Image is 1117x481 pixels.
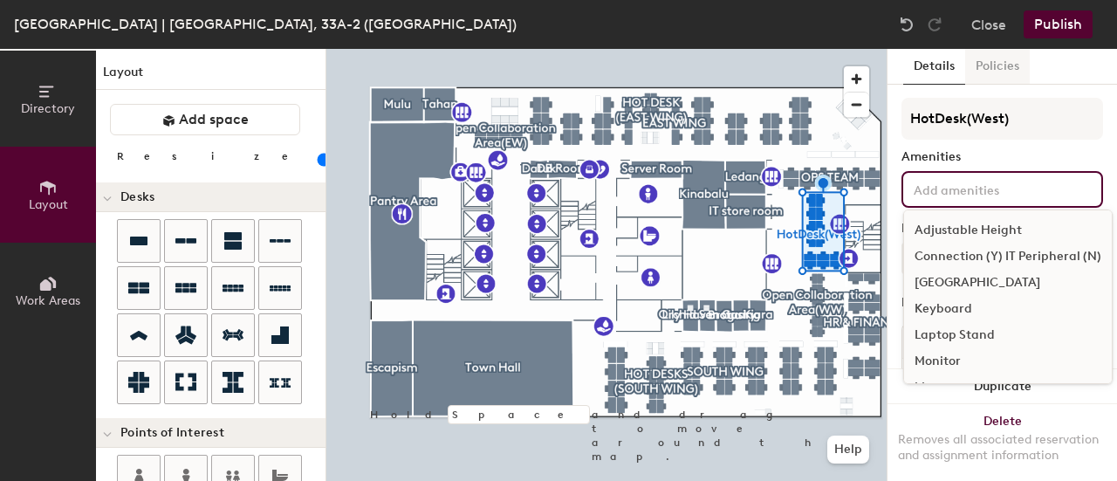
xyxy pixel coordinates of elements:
[898,16,915,33] img: Undo
[904,348,1112,374] div: Monitor
[904,322,1112,348] div: Laptop Stand
[904,374,1112,401] div: Mouse
[110,104,300,135] button: Add space
[898,432,1107,464] div: Removes all associated reservation and assignment information
[901,150,1103,164] div: Amenities
[14,13,517,35] div: [GEOGRAPHIC_DATA] | [GEOGRAPHIC_DATA], 33A-2 ([GEOGRAPHIC_DATA])
[904,270,1112,296] div: [GEOGRAPHIC_DATA]
[904,244,1112,270] div: Connection (Y) IT Peripheral (N)
[827,436,869,464] button: Help
[29,197,68,212] span: Layout
[904,296,1112,322] div: Keyboard
[901,222,1103,236] div: Desk Type
[903,49,965,85] button: Details
[117,149,310,163] div: Resize
[179,111,249,128] span: Add space
[96,63,326,90] h1: Layout
[910,178,1067,199] input: Add amenities
[901,243,1103,274] button: Hot
[887,404,1117,481] button: DeleteRemoves all associated reservation and assignment information
[120,190,154,204] span: Desks
[887,369,1117,404] button: Duplicate
[965,49,1030,85] button: Policies
[904,217,1112,244] div: Adjustable Height
[901,296,935,310] div: Desks
[16,293,80,308] span: Work Areas
[926,16,943,33] img: Redo
[21,101,75,116] span: Directory
[120,426,224,440] span: Points of Interest
[1024,10,1093,38] button: Publish
[971,10,1006,38] button: Close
